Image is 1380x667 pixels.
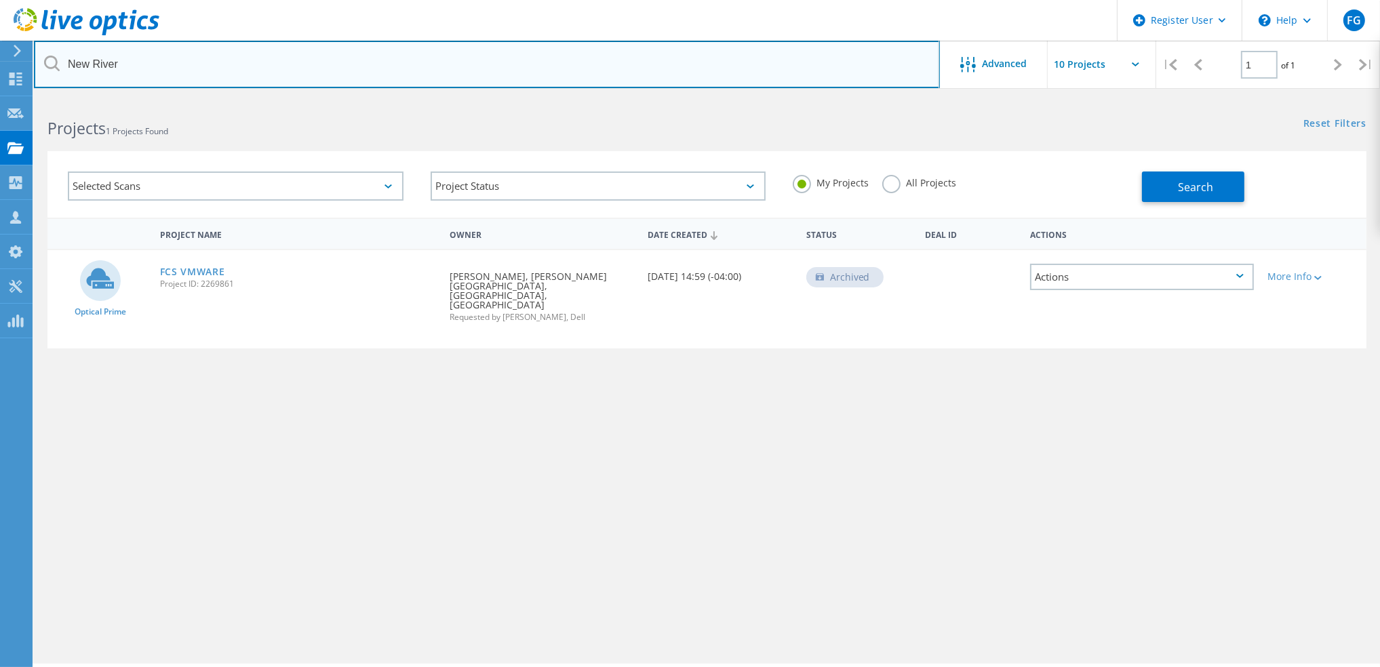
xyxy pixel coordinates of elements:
[1347,15,1361,26] span: FG
[443,250,641,335] div: [PERSON_NAME], [PERSON_NAME][GEOGRAPHIC_DATA], [GEOGRAPHIC_DATA], [GEOGRAPHIC_DATA]
[443,221,641,246] div: Owner
[1267,272,1360,281] div: More Info
[1352,41,1380,89] div: |
[793,175,869,188] label: My Projects
[800,221,918,246] div: Status
[641,250,799,295] div: [DATE] 14:59 (-04:00)
[47,117,106,139] b: Projects
[1281,60,1295,71] span: of 1
[34,41,940,88] input: Search projects by name, owner, ID, company, etc
[1303,119,1366,130] a: Reset Filters
[641,221,799,247] div: Date Created
[1156,41,1184,89] div: |
[160,280,437,288] span: Project ID: 2269861
[1259,14,1271,26] svg: \n
[450,313,634,321] span: Requested by [PERSON_NAME], Dell
[1179,180,1214,195] span: Search
[882,175,956,188] label: All Projects
[918,221,1024,246] div: Deal Id
[106,125,168,137] span: 1 Projects Found
[160,267,225,277] a: FCS VMWARE
[1030,264,1254,290] div: Actions
[983,59,1027,68] span: Advanced
[806,267,884,287] div: Archived
[14,28,159,38] a: Live Optics Dashboard
[1142,171,1244,202] button: Search
[1023,221,1261,246] div: Actions
[75,308,126,316] span: Optical Prime
[68,171,403,201] div: Selected Scans
[153,221,443,246] div: Project Name
[431,171,766,201] div: Project Status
